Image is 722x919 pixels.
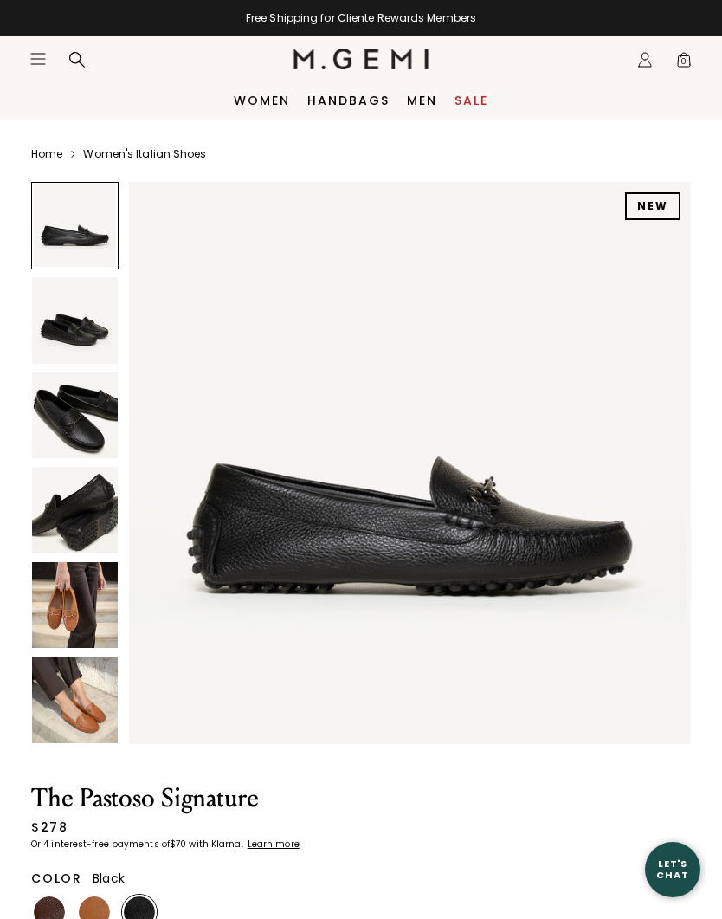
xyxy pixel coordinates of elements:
[454,94,488,107] a: Sale
[32,562,118,648] img: The Pastoso Signature
[93,870,125,887] span: Black
[31,786,392,812] h1: The Pastoso Signature
[645,858,700,880] div: Let's Chat
[675,55,693,72] span: 0
[29,50,47,68] button: Open site menu
[248,838,300,851] klarna-placement-style-cta: Learn more
[407,94,437,107] a: Men
[31,838,170,851] klarna-placement-style-body: Or 4 interest-free payments of
[129,182,691,744] img: The Pastoso Signature
[170,838,186,851] klarna-placement-style-amount: $70
[32,277,118,363] img: The Pastoso Signature
[31,871,82,885] h2: Color
[32,467,118,553] img: The Pastoso Signature
[83,147,206,161] a: Women's Italian Shoes
[246,839,300,850] a: Learn more
[189,838,245,851] klarna-placement-style-body: with Klarna
[625,192,680,220] div: NEW
[31,147,62,161] a: Home
[307,94,390,107] a: Handbags
[31,819,68,836] div: $278
[234,94,290,107] a: Women
[32,372,118,458] img: The Pastoso Signature
[32,657,118,742] img: The Pastoso Signature
[293,49,429,69] img: M.Gemi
